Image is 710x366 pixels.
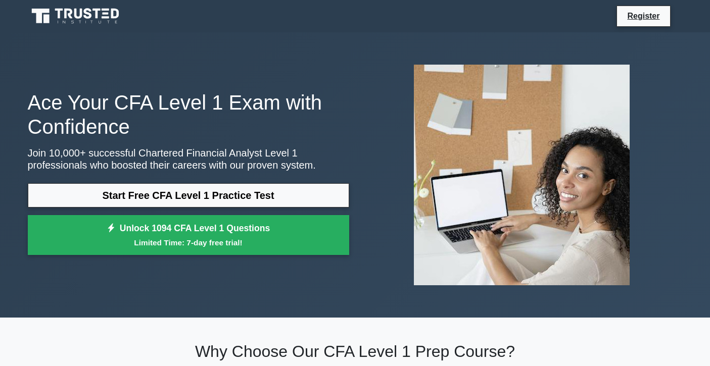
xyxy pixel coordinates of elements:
[40,237,337,248] small: Limited Time: 7-day free trial!
[621,10,666,22] a: Register
[28,147,349,171] p: Join 10,000+ successful Chartered Financial Analyst Level 1 professionals who boosted their caree...
[28,215,349,255] a: Unlock 1094 CFA Level 1 QuestionsLimited Time: 7-day free trial!
[28,183,349,207] a: Start Free CFA Level 1 Practice Test
[28,342,683,361] h2: Why Choose Our CFA Level 1 Prep Course?
[28,90,349,139] h1: Ace Your CFA Level 1 Exam with Confidence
